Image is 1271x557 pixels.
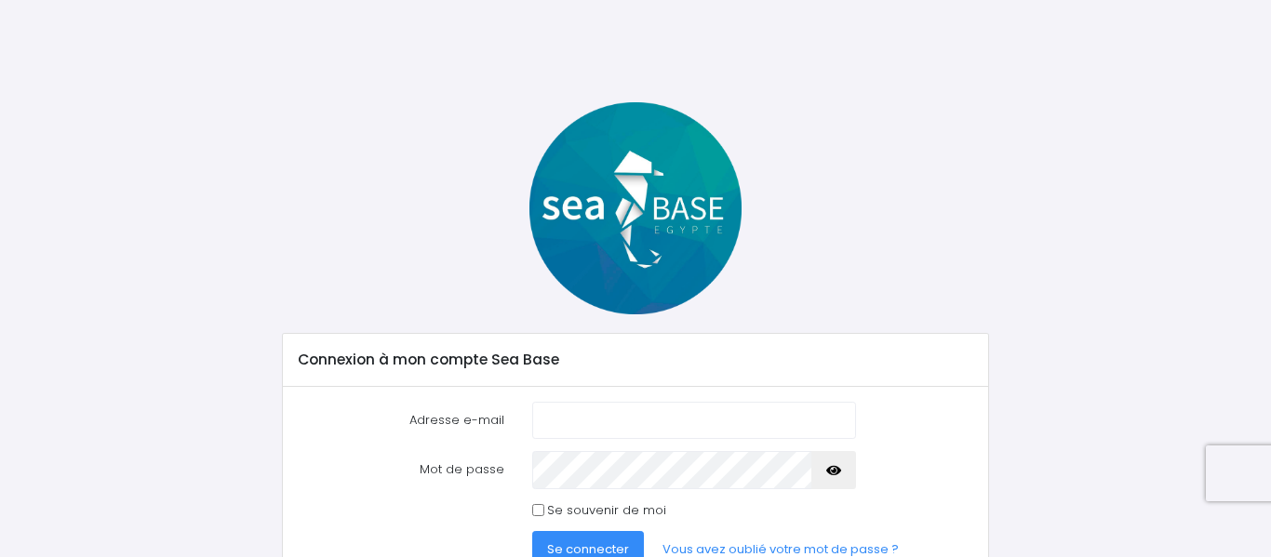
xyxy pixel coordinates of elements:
[284,451,518,488] label: Mot de passe
[283,334,989,386] div: Connexion à mon compte Sea Base
[284,402,518,439] label: Adresse e-mail
[547,501,666,520] label: Se souvenir de moi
